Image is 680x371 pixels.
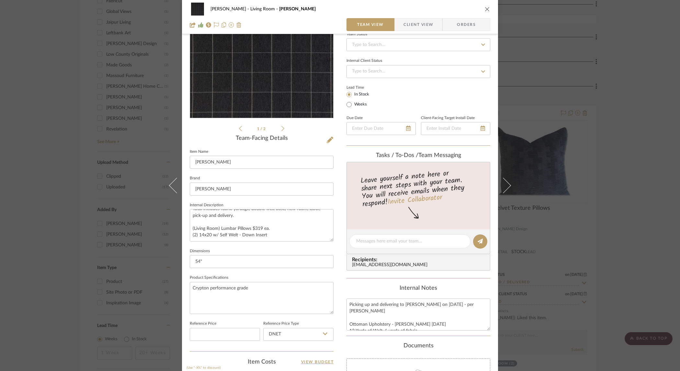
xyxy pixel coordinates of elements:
[346,59,382,62] div: Internal Client Status
[346,285,490,292] div: Internal Notes
[346,343,490,350] div: Documents
[346,33,367,36] div: Team Status
[484,6,490,12] button: close
[190,135,334,142] div: Team-Facing Details
[346,117,363,120] label: Due Date
[346,65,490,78] input: Type to Search…
[353,92,369,97] label: In Stock
[210,7,250,11] span: [PERSON_NAME]
[353,102,367,107] label: Weeks
[257,127,260,131] span: 1
[346,152,490,159] div: team Messaging
[376,152,418,158] span: Tasks / To-Dos /
[263,322,299,325] label: Reference Price Type
[346,84,380,90] label: Lead Time
[346,38,490,51] input: Type to Search…
[301,358,334,366] a: View Budget
[387,192,443,208] a: Invite Collaborator
[190,358,334,366] div: Item Costs
[352,257,487,263] span: Recipients:
[190,3,205,16] img: b52632eb-fb37-454e-91bc-b5389a90f303_48x40.jpg
[190,156,334,169] input: Enter Item Name
[190,322,216,325] label: Reference Price
[346,122,416,135] input: Enter Due Date
[403,18,433,31] span: Client View
[190,250,210,253] label: Dimensions
[450,18,483,31] span: Orders
[190,183,334,196] input: Enter Brand
[250,7,279,11] span: Living Room
[190,204,223,207] label: Internal Description
[346,90,380,108] mat-radio-group: Select item type
[190,150,208,153] label: Item Name
[346,166,491,210] div: Leave yourself a note here or share next steps with your team. You will receive emails when they ...
[263,127,266,131] span: 2
[357,18,384,31] span: Team View
[352,263,487,268] div: [EMAIL_ADDRESS][DOMAIN_NAME]
[421,117,475,120] label: Client-Facing Target Install Date
[190,276,228,279] label: Product Specifications
[279,7,316,11] span: [PERSON_NAME]
[260,127,263,131] span: /
[421,122,490,135] input: Enter Install Date
[236,22,242,28] img: Remove from project
[190,177,200,180] label: Brand
[190,255,334,268] input: Enter the dimensions of this item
